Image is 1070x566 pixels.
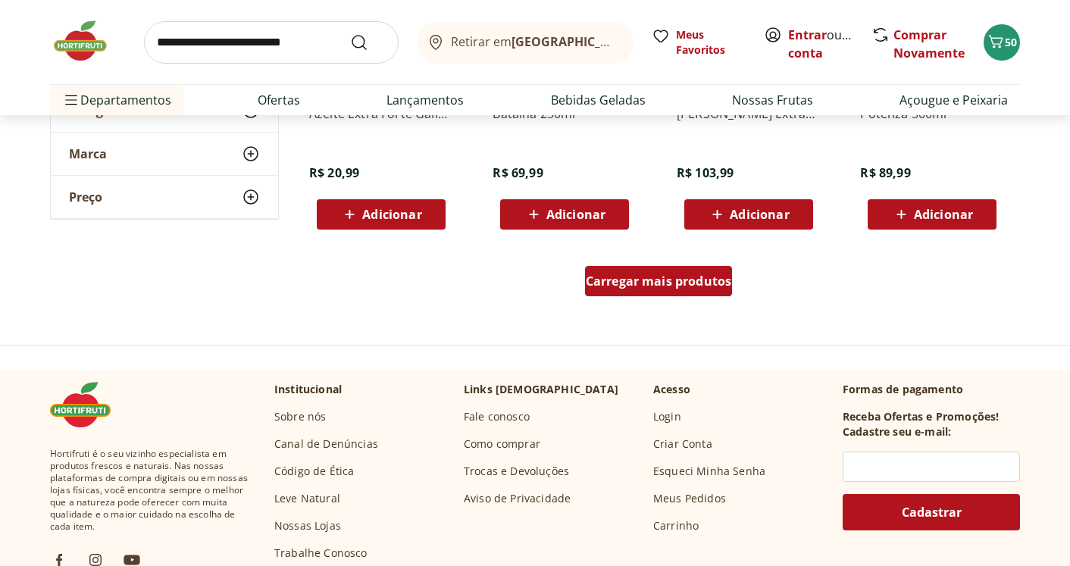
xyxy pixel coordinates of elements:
p: Formas de pagamento [843,382,1020,397]
span: R$ 89,99 [860,164,910,181]
a: Aviso de Privacidade [464,491,571,506]
h3: Receba Ofertas e Promoções! [843,409,999,424]
span: Hortifruti é o seu vizinho especialista em produtos frescos e naturais. Nas nossas plataformas de... [50,448,250,533]
button: Adicionar [317,199,446,230]
span: Adicionar [730,208,789,220]
a: Nossas Lojas [274,518,341,533]
a: Trabalhe Conosco [274,546,368,561]
span: Adicionar [546,208,605,220]
a: Código de Ética [274,464,354,479]
a: Carregar mais produtos [585,266,733,302]
a: Meus Favoritos [652,27,746,58]
button: Marca [51,133,278,175]
span: R$ 103,99 [677,164,734,181]
span: 50 [1005,35,1017,49]
button: Adicionar [868,199,996,230]
button: Adicionar [500,199,629,230]
a: Esqueci Minha Senha [653,464,765,479]
a: Criar conta [788,27,871,61]
span: R$ 69,99 [493,164,543,181]
button: Adicionar [684,199,813,230]
span: Adicionar [914,208,973,220]
a: Como comprar [464,436,540,452]
img: Hortifruti [50,18,126,64]
span: Cadastrar [902,506,962,518]
button: Carrinho [984,24,1020,61]
a: Entrar [788,27,827,43]
a: Criar Conta [653,436,712,452]
span: Retirar em [451,35,618,48]
a: Açougue e Peixaria [899,91,1008,109]
a: Carrinho [653,518,699,533]
a: Bebidas Geladas [551,91,646,109]
a: Sobre nós [274,409,326,424]
button: Preço [51,176,278,218]
input: search [144,21,399,64]
button: Cadastrar [843,494,1020,530]
button: Submit Search [350,33,386,52]
span: ou [788,26,856,62]
a: Fale conosco [464,409,530,424]
span: Carregar mais produtos [586,275,732,287]
a: Trocas e Devoluções [464,464,569,479]
a: Comprar Novamente [893,27,965,61]
a: Meus Pedidos [653,491,726,506]
p: Links [DEMOGRAPHIC_DATA] [464,382,618,397]
p: Acesso [653,382,690,397]
span: Marca [69,146,107,161]
img: Hortifruti [50,382,126,427]
h3: Cadastre seu e-mail: [843,424,951,439]
span: Preço [69,189,102,205]
a: Login [653,409,681,424]
a: Nossas Frutas [732,91,813,109]
button: Retirar em[GEOGRAPHIC_DATA]/[GEOGRAPHIC_DATA] [417,21,634,64]
span: Departamentos [62,82,171,118]
b: [GEOGRAPHIC_DATA]/[GEOGRAPHIC_DATA] [512,33,767,50]
span: Adicionar [362,208,421,220]
span: R$ 20,99 [309,164,359,181]
a: Ofertas [258,91,300,109]
a: Canal de Denúncias [274,436,378,452]
span: Meus Favoritos [676,27,746,58]
p: Institucional [274,382,342,397]
a: Leve Natural [274,491,340,506]
a: Lançamentos [386,91,464,109]
button: Menu [62,82,80,118]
